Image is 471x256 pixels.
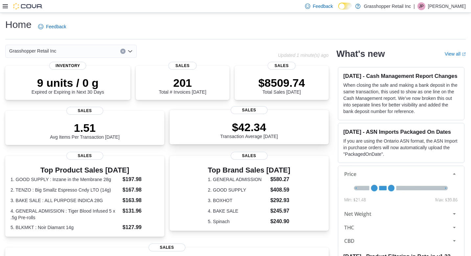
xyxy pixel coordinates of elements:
[149,244,185,251] span: Sales
[208,166,290,174] h3: Top Brand Sales [DATE]
[343,138,459,157] p: If you are using the Ontario ASN format, the ASN Import in purchase orders will now automatically...
[13,3,43,10] img: Cova
[337,49,385,59] h2: What's new
[220,121,278,134] p: $42.34
[123,197,159,204] dd: $163.98
[258,76,305,95] div: Total Sales [DATE]
[220,121,278,139] div: Transaction Average [DATE]
[445,51,466,57] a: View allExternal link
[35,20,69,33] a: Feedback
[11,187,120,193] dt: 2. TENZO : Big Smallz Espresso Cndy LTO (14g)
[208,208,268,214] dt: 4. BAKE SALE
[123,175,159,183] dd: $197.98
[123,207,159,215] dd: $131.96
[66,107,103,115] span: Sales
[313,3,333,10] span: Feedback
[258,76,305,89] p: $8509.74
[32,76,104,89] p: 9 units / 0 g
[462,52,466,56] svg: External link
[50,121,120,134] p: 1.51
[11,176,120,183] dt: 1. GOOD SUPPLY : Inzane in the Membrane 28g
[268,62,296,70] span: Sales
[231,152,268,160] span: Sales
[169,62,197,70] span: Sales
[231,106,268,114] span: Sales
[419,2,424,10] span: JP
[11,208,120,221] dt: 4. GENERAL ADMISSION : Tiger Blood Infused 5 x .5g Pre-rolls
[208,197,268,204] dt: 3. BOXHOT
[413,2,415,10] p: |
[278,53,328,58] p: Updated 1 minute(s) ago
[123,223,159,231] dd: $127.99
[270,218,290,225] dd: $240.90
[11,224,120,231] dt: 5. BLKMKT : Noir Diamant 14g
[428,2,466,10] p: [PERSON_NAME]
[159,76,206,89] p: 201
[66,152,103,160] span: Sales
[364,2,411,10] p: Grasshopper Retail Inc
[11,166,159,174] h3: Top Product Sales [DATE]
[123,186,159,194] dd: $167.98
[9,47,56,55] span: Grasshopper Retail Inc
[343,128,459,135] h3: [DATE] - ASN Imports Packaged On Dates
[343,82,459,115] p: When closing the safe and making a bank deposit in the same transaction, this used to show as one...
[270,207,290,215] dd: $245.97
[208,176,268,183] dt: 1. GENERAL ADMISSION
[270,175,290,183] dd: $580.27
[50,121,120,140] div: Avg Items Per Transaction [DATE]
[208,187,268,193] dt: 2. GOOD SUPPLY
[128,49,133,54] button: Open list of options
[120,49,126,54] button: Clear input
[208,218,268,225] dt: 5. Spinach
[46,23,66,30] span: Feedback
[5,18,32,31] h1: Home
[49,62,86,70] span: Inventory
[159,76,206,95] div: Total # Invoices [DATE]
[270,186,290,194] dd: $408.59
[11,197,120,204] dt: 3. BAKE SALE : ALL PURPOSE INDICA 28G
[417,2,425,10] div: Joe Postnikoff
[32,76,104,95] div: Expired or Expiring in Next 30 Days
[270,197,290,204] dd: $292.93
[338,3,352,10] input: Dark Mode
[343,73,459,79] h3: [DATE] - Cash Management Report Changes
